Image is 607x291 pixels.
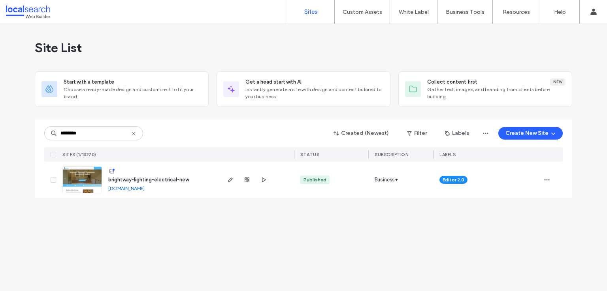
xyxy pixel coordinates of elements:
div: Get a head start with AIInstantly generate a site with design and content tailored to your business. [217,71,390,107]
span: LABELS [439,152,456,157]
span: Business+ [375,176,398,184]
span: Start with a template [64,78,114,86]
label: Custom Assets [343,9,382,15]
label: Business Tools [446,9,484,15]
span: Site List [35,40,82,56]
span: STATUS [300,152,319,157]
span: SUBSCRIPTION [375,152,408,157]
span: Instantly generate a site with design and content tailored to your business. [245,86,384,100]
a: brightway-lighting-electrical-new [108,177,189,183]
div: Collect content firstNewGather text, images, and branding from clients before building. [398,71,572,107]
span: Get a head start with AI [245,78,302,86]
div: New [550,78,566,86]
span: Choose a ready-made design and customize it to fit your brand. [64,86,202,100]
span: SITES (1/13270) [62,152,96,157]
label: Help [554,9,566,15]
span: Editor 2.0 [443,176,464,183]
span: Gather text, images, and branding from clients before building. [427,86,566,100]
button: Labels [438,127,476,140]
div: Published [303,176,326,183]
button: Created (Newest) [327,127,396,140]
button: Create New Site [498,127,563,140]
label: Resources [503,9,530,15]
button: Filter [399,127,435,140]
span: Collect content first [427,78,477,86]
label: Sites [304,8,318,15]
label: White Label [399,9,429,15]
div: Start with a templateChoose a ready-made design and customize it to fit your brand. [35,71,209,107]
a: [DOMAIN_NAME] [108,185,145,191]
